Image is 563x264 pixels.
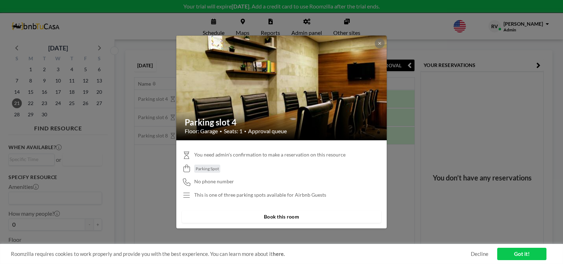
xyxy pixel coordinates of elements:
[194,192,326,198] p: This is one of three parking spots available for Airbnb Guests
[194,152,346,158] span: You need admin's confirmation to make a reservation on this resource
[224,128,242,135] span: Seats: 1
[244,129,246,134] span: •
[194,178,234,185] span: No phone number
[471,251,488,257] a: Decline
[185,128,218,135] span: Floor: Garage
[273,251,285,257] a: here.
[196,166,219,171] span: Parking Spot
[248,128,287,135] span: Approval queue
[11,251,471,257] span: Roomzilla requires cookies to work properly and provide you with the best experience. You can lea...
[182,210,381,223] button: Book this room
[220,129,222,134] span: •
[497,248,546,260] a: Got it!
[185,117,379,128] h2: Parking slot 4
[176,18,387,159] img: 537.jpg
